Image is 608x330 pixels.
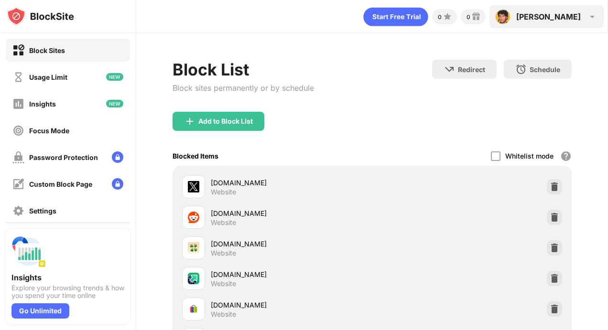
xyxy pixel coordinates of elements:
[211,218,236,227] div: Website
[211,310,236,319] div: Website
[11,284,124,299] div: Explore your browsing trends & how you spend your time online
[12,178,24,190] img: customize-block-page-off.svg
[29,207,56,215] div: Settings
[12,98,24,110] img: insights-off.svg
[363,7,428,26] div: animation
[29,180,92,188] div: Custom Block Page
[188,181,199,192] img: favicons
[188,212,199,223] img: favicons
[211,178,372,188] div: [DOMAIN_NAME]
[211,279,236,288] div: Website
[470,11,482,22] img: reward-small.svg
[29,46,65,54] div: Block Sites
[188,303,199,315] img: favicons
[530,65,560,74] div: Schedule
[211,239,372,249] div: [DOMAIN_NAME]
[12,151,24,163] img: password-protection-off.svg
[211,300,372,310] div: [DOMAIN_NAME]
[442,11,453,22] img: points-small.svg
[495,9,510,24] img: ACg8ocImJRAZXhzziaCmTNYUSWFpXZqNEW09HxJT0QrmOUP16YfFukU=s96-c
[211,249,236,257] div: Website
[458,65,485,74] div: Redirect
[11,273,124,282] div: Insights
[173,60,314,79] div: Block List
[516,12,581,21] div: [PERSON_NAME]
[106,100,123,107] img: new-icon.svg
[211,188,236,196] div: Website
[29,153,98,161] div: Password Protection
[188,273,199,284] img: favicons
[211,208,372,218] div: [DOMAIN_NAME]
[188,242,199,254] img: favicons
[173,152,218,160] div: Blocked Items
[505,152,554,160] div: Whitelist mode
[12,71,24,83] img: time-usage-off.svg
[29,73,67,81] div: Usage Limit
[211,269,372,279] div: [DOMAIN_NAME]
[12,205,24,217] img: settings-off.svg
[29,127,69,135] div: Focus Mode
[467,13,470,21] div: 0
[438,13,442,21] div: 0
[7,7,74,26] img: logo-blocksite.svg
[198,117,253,125] div: Add to Block List
[12,44,24,56] img: block-on.svg
[173,83,314,93] div: Block sites permanently or by schedule
[106,73,123,81] img: new-icon.svg
[29,100,56,108] div: Insights
[12,125,24,137] img: focus-off.svg
[11,303,69,319] div: Go Unlimited
[112,151,123,163] img: lock-menu.svg
[11,234,46,269] img: push-insights.svg
[112,178,123,190] img: lock-menu.svg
